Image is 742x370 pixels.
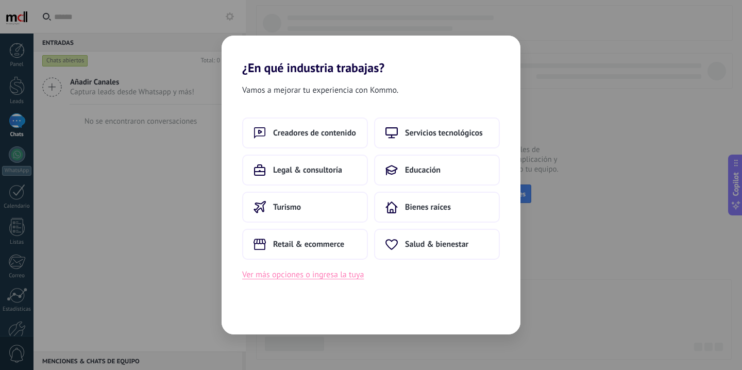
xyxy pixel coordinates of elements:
[273,239,344,249] span: Retail & ecommerce
[405,165,441,175] span: Educación
[242,117,368,148] button: Creadores de contenido
[374,192,500,223] button: Bienes raíces
[242,155,368,186] button: Legal & consultoría
[222,36,520,75] h2: ¿En qué industria trabajas?
[242,83,398,97] span: Vamos a mejorar tu experiencia con Kommo.
[242,268,364,281] button: Ver más opciones o ingresa la tuya
[405,202,451,212] span: Bienes raíces
[273,128,356,138] span: Creadores de contenido
[273,165,342,175] span: Legal & consultoría
[273,202,301,212] span: Turismo
[374,155,500,186] button: Educación
[405,239,468,249] span: Salud & bienestar
[374,229,500,260] button: Salud & bienestar
[242,229,368,260] button: Retail & ecommerce
[242,192,368,223] button: Turismo
[374,117,500,148] button: Servicios tecnológicos
[405,128,483,138] span: Servicios tecnológicos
